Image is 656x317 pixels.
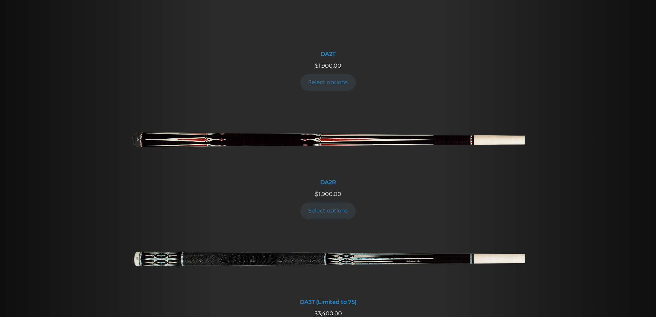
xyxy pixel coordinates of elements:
[132,110,525,175] img: DA2R
[315,191,319,197] span: $
[132,229,525,309] a: DA3T (Limited to 75) DA3T (Limited to 75)
[315,191,341,197] span: 1,900.00
[300,202,356,219] a: Add to cart: “DA2R”
[315,62,341,69] span: 1,900.00
[314,310,318,317] span: $
[300,74,356,91] a: Add to cart: “DA2T”
[132,110,525,190] a: DA2R DA2R
[132,299,525,305] div: DA3T (Limited to 75)
[132,229,525,295] img: DA3T (Limited to 75)
[132,179,525,186] div: DA2R
[315,62,319,69] span: $
[314,310,342,317] span: 3,400.00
